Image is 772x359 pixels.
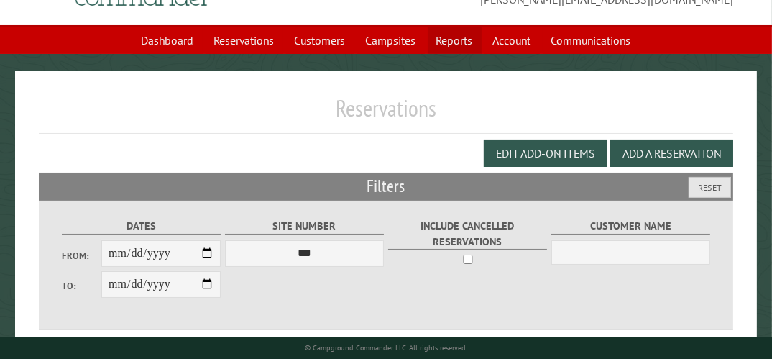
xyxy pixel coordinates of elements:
[225,218,384,235] label: Site Number
[39,94,734,134] h1: Reservations
[286,27,354,54] a: Customers
[388,218,547,250] label: Include Cancelled Reservations
[484,27,540,54] a: Account
[39,173,734,200] h2: Filters
[62,279,101,293] label: To:
[62,218,221,235] label: Dates
[206,27,283,54] a: Reservations
[428,27,482,54] a: Reports
[551,218,710,235] label: Customer Name
[543,27,640,54] a: Communications
[610,140,733,167] button: Add a Reservation
[62,249,101,263] label: From:
[133,27,203,54] a: Dashboard
[305,343,467,353] small: © Campground Commander LLC. All rights reserved.
[484,140,607,167] button: Edit Add-on Items
[689,177,731,198] button: Reset
[357,27,425,54] a: Campsites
